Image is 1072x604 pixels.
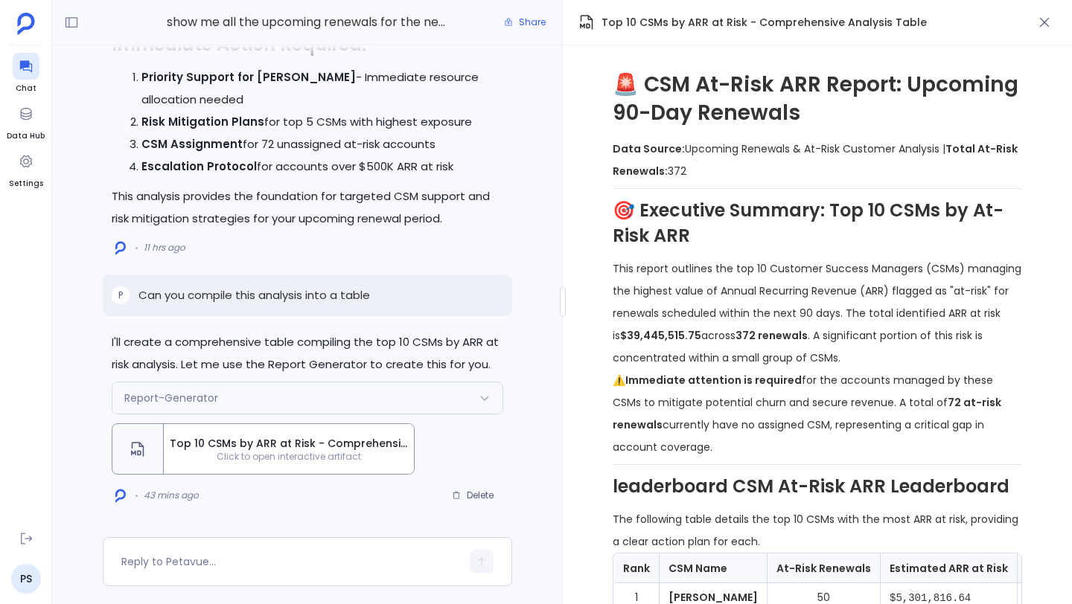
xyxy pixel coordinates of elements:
button: Delete [442,484,503,507]
img: petavue logo [17,13,35,35]
p: Upcoming Renewals & At-Risk Customer Analysis | 372 [613,138,1022,182]
li: for accounts over $500K ARR at risk [141,155,503,178]
strong: 372 renewals [736,328,808,343]
span: Delete [467,489,494,501]
code: $5,301,816.64 [890,592,971,604]
p: This analysis provides the foundation for targeted CSM support and risk mitigation strategies for... [112,185,503,230]
a: Chat [13,53,39,94]
th: Rank [614,554,660,583]
strong: Priority Support for [PERSON_NAME] [141,69,356,85]
span: 11 hrs ago [144,242,185,254]
span: Chat [13,83,39,94]
span: Report-Generator [124,391,218,405]
img: logo [115,241,126,255]
li: for top 5 CSMs with highest exposure [141,111,503,133]
th: CSM Name [660,554,768,583]
strong: Escalation Protocol [141,158,257,174]
p: ⚠️ for the accounts managed by these CSMs to mitigate potential churn and secure revenue. A total... [613,369,1022,458]
a: Settings [9,148,43,190]
span: show me all the upcoming renewals for the next 90 days and also break it down by ARR at risk and ... [167,13,447,32]
strong: Data Source: [613,141,685,156]
p: This report outlines the top 10 Customer Success Managers (CSMs) managing the highest value of An... [613,257,1022,369]
th: Estimated ARR at Risk [881,554,1018,583]
th: At-Risk Renewals [768,554,881,583]
strong: CSM Assignment [141,136,243,152]
h2: 🎯 Executive Summary: Top 10 CSMs by At-Risk ARR [613,198,1022,248]
h1: 🚨 CSM At-Risk ARR Report: Upcoming 90-Day Renewals [613,71,1022,127]
p: The following table details the top 10 CSMs with the most ARR at risk, providing a clear action p... [613,508,1022,553]
strong: $39,445,515.75 [620,328,701,343]
button: Share [495,12,555,33]
li: for 72 unassigned at-risk accounts [141,133,503,155]
a: Data Hub [7,100,45,142]
h2: leaderboard CSM At-Risk ARR Leaderboard [613,474,1022,499]
img: logo [115,489,126,503]
strong: Risk Mitigation Plans [141,114,264,129]
li: - Immediate resource allocation needed [141,66,503,111]
span: P [118,289,123,301]
strong: Immediate attention is required [625,373,802,388]
span: Click to open interactive artifact [164,451,414,463]
p: I'll create a comprehensive table compiling the top 10 CSMs by ARR at risk analysis. Let me use t... [112,331,503,376]
span: Top 10 CSMs by ARR at Risk - Comprehensive Analysis Table [170,436,408,451]
span: Top 10 CSMs by ARR at Risk - Comprehensive Analysis Table [602,15,927,30]
button: Top 10 CSMs by ARR at Risk - Comprehensive Analysis TableClick to open interactive artifact [112,423,415,475]
span: Data Hub [7,130,45,142]
span: Settings [9,178,43,190]
a: PS [11,564,41,594]
span: 43 mins ago [144,489,199,501]
span: Share [519,16,546,28]
p: Can you compile this analysis into a table [138,286,370,304]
